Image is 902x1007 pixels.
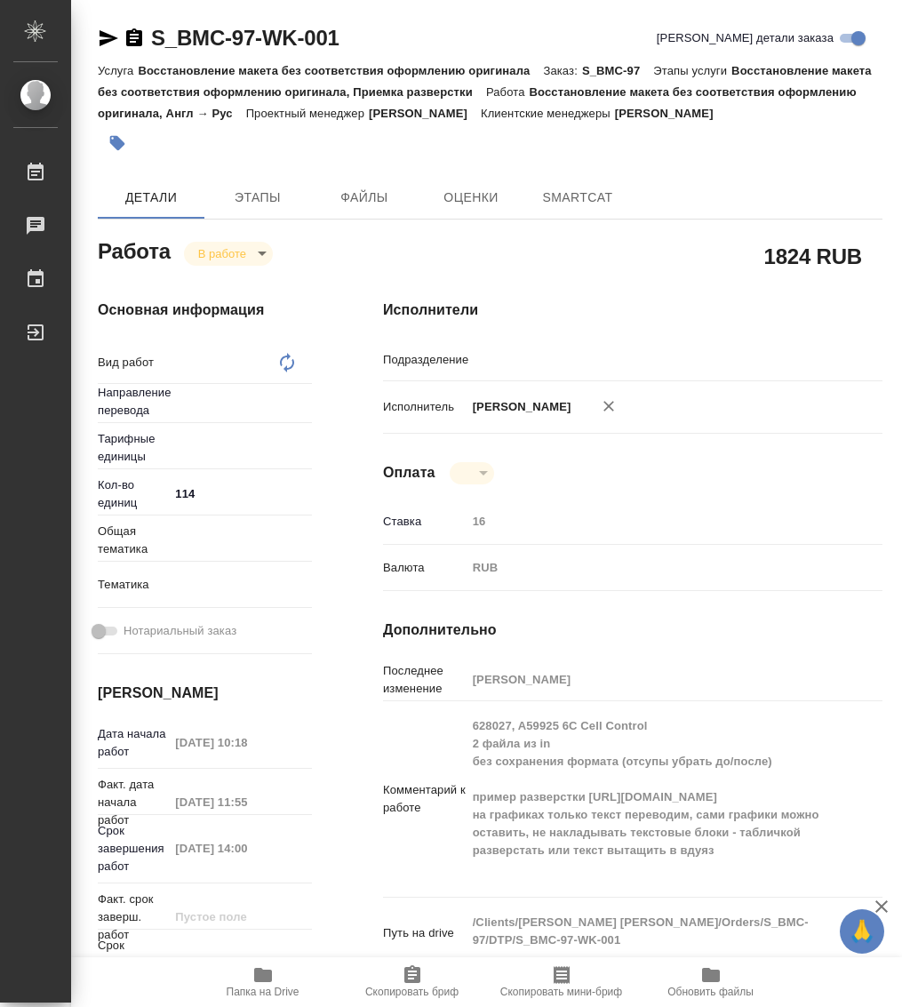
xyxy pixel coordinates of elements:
[98,354,169,372] p: Вид работ
[369,107,481,120] p: [PERSON_NAME]
[383,781,467,817] p: Комментарий к работе
[98,476,169,512] p: Кол-во единиц
[98,776,169,829] p: Факт. дата начала работ
[227,986,299,998] span: Папка на Drive
[98,430,169,466] p: Тарифные единицы
[383,351,467,369] p: Подразделение
[467,553,842,583] div: RUB
[124,622,236,640] span: Нотариальный заказ
[486,85,530,99] p: Работа
[215,187,300,209] span: Этапы
[98,576,169,594] p: Тематика
[98,937,169,990] p: Срок завершения услуги
[322,187,407,209] span: Файлы
[98,683,312,704] h4: [PERSON_NAME]
[840,909,884,954] button: 🙏
[636,957,786,1007] button: Обновить файлы
[169,433,330,463] div: ​
[383,300,882,321] h4: Исполнители
[450,462,494,484] div: В работе
[98,124,137,163] button: Добавить тэг
[169,789,312,815] input: Пустое поле
[108,187,194,209] span: Детали
[98,64,872,99] p: Восстановление макета без соответствия оформлению оригинала, Приемка разверстки
[169,570,330,600] div: ​
[365,986,459,998] span: Скопировать бриф
[169,730,312,755] input: Пустое поле
[338,957,487,1007] button: Скопировать бриф
[124,28,145,49] button: Скопировать ссылку
[169,481,312,507] input: ✎ Введи что-нибудь
[383,462,435,484] h4: Оплата
[847,913,877,950] span: 🙏
[383,559,467,577] p: Валюта
[500,986,622,998] span: Скопировать мини-бриф
[467,508,842,534] input: Пустое поле
[383,398,467,416] p: Исполнитель
[151,26,339,50] a: S_BMC-97-WK-001
[764,241,862,271] h2: 1824 RUB
[98,64,138,77] p: Услуга
[467,711,842,883] textarea: 628027, A59925 6C Cell Control 2 файла из in без сохранения формата (отсупы убрать до/после) прим...
[98,28,119,49] button: Скопировать ссылку для ЯМессенджера
[193,246,251,261] button: В работе
[615,107,727,120] p: [PERSON_NAME]
[383,619,882,641] h4: Дополнительно
[169,950,312,976] input: ✎ Введи что-нибудь
[169,835,312,861] input: Пустое поле
[467,907,842,955] textarea: /Clients/[PERSON_NAME] [PERSON_NAME]/Orders/S_BMC-97/DTP/S_BMC-97-WK-001
[487,957,636,1007] button: Скопировать мини-бриф
[582,64,653,77] p: S_BMC-97
[383,513,467,531] p: Ставка
[246,107,369,120] p: Проектный менеджер
[481,107,615,120] p: Клиентские менеджеры
[169,904,312,930] input: Пустое поле
[169,525,330,555] div: ​
[428,187,514,209] span: Оценки
[467,398,571,416] p: [PERSON_NAME]
[543,64,581,77] p: Заказ:
[657,29,834,47] span: [PERSON_NAME] детали заказа
[667,986,754,998] span: Обновить файлы
[184,242,273,266] div: В работе
[383,662,467,698] p: Последнее изменение
[383,924,467,942] p: Путь на drive
[98,523,169,558] p: Общая тематика
[653,64,731,77] p: Этапы услуги
[98,234,171,266] h2: Работа
[535,187,620,209] span: SmartCat
[188,957,338,1007] button: Папка на Drive
[98,725,169,761] p: Дата начала работ
[467,667,842,692] input: Пустое поле
[138,64,543,77] p: Восстановление макета без соответствия оформлению оригинала
[98,384,169,420] p: Направление перевода
[98,891,169,944] p: Факт. срок заверш. работ
[98,300,312,321] h4: Основная информация
[98,822,169,875] p: Срок завершения работ
[589,387,628,426] button: Удалить исполнителя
